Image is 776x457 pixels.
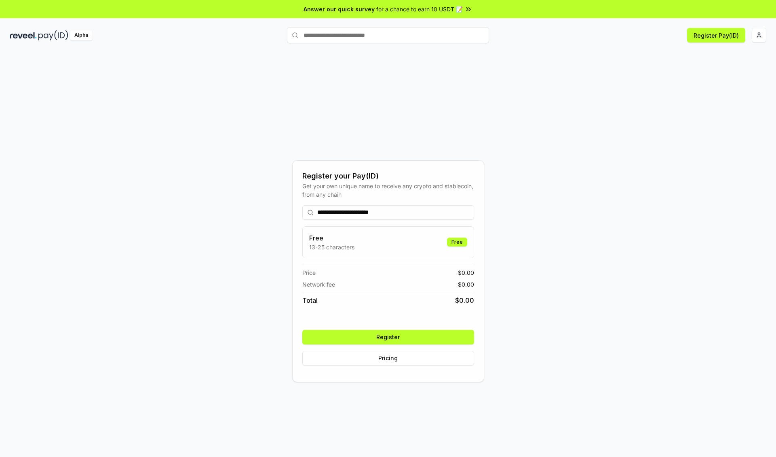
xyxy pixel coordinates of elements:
[302,182,474,199] div: Get your own unique name to receive any crypto and stablecoin, from any chain
[38,30,68,40] img: pay_id
[302,295,318,305] span: Total
[10,30,37,40] img: reveel_dark
[309,243,354,251] p: 13-25 characters
[458,268,474,277] span: $ 0.00
[302,170,474,182] div: Register your Pay(ID)
[302,330,474,344] button: Register
[302,280,335,289] span: Network fee
[458,280,474,289] span: $ 0.00
[304,5,375,13] span: Answer our quick survey
[376,5,463,13] span: for a chance to earn 10 USDT 📝
[302,268,316,277] span: Price
[302,351,474,366] button: Pricing
[455,295,474,305] span: $ 0.00
[687,28,745,43] button: Register Pay(ID)
[447,238,467,247] div: Free
[70,30,93,40] div: Alpha
[309,233,354,243] h3: Free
